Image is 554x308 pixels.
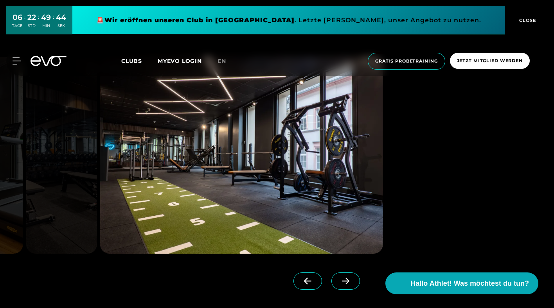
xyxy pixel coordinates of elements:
span: en [218,57,226,64]
div: MIN [41,23,51,29]
div: SEK [56,23,66,29]
span: Gratis Probetraining [375,58,438,64]
div: 44 [56,12,66,23]
a: Clubs [121,57,158,64]
span: Jetzt Mitglied werden [457,57,523,64]
a: Gratis Probetraining [365,53,448,70]
div: 22 [27,12,36,23]
button: CLOSE [505,6,548,34]
img: evofitness [100,57,383,254]
div: : [38,13,39,33]
div: : [53,13,54,33]
span: Clubs [121,57,142,64]
div: 49 [41,12,51,23]
a: en [218,57,236,66]
div: TAGE [12,23,22,29]
a: MYEVO LOGIN [158,57,202,64]
button: Hallo Athlet! Was möchtest du tun? [385,272,538,294]
img: evofitness [26,57,97,254]
span: Hallo Athlet! Was möchtest du tun? [410,278,529,289]
div: 06 [12,12,22,23]
div: STD [27,23,36,29]
a: Jetzt Mitglied werden [448,53,532,70]
div: : [24,13,25,33]
span: CLOSE [517,17,536,24]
